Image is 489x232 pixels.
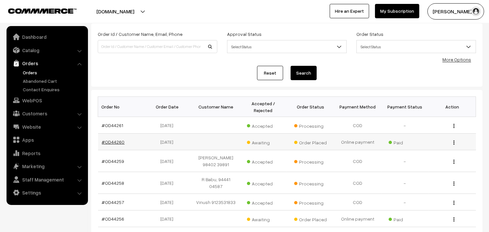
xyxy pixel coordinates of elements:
[247,121,280,129] span: Accepted
[74,3,157,20] button: [DOMAIN_NAME]
[8,44,86,56] a: Catalog
[8,174,86,185] a: Staff Management
[98,40,217,53] input: Order Id / Customer Name / Customer Email / Customer Phone
[294,214,327,223] span: Order Placed
[145,97,193,117] th: Order Date
[8,187,86,198] a: Settings
[145,210,193,227] td: [DATE]
[8,160,86,172] a: Marketing
[294,121,327,129] span: Processing
[381,150,429,172] td: -
[21,78,86,84] a: Abandoned Cart
[21,69,86,76] a: Orders
[240,97,287,117] th: Accepted / Rejected
[334,194,381,210] td: COD
[453,217,454,222] img: Menu
[102,199,124,205] a: #OD44257
[294,138,327,146] span: Order Placed
[357,41,476,52] span: Select Status
[453,201,454,205] img: Menu
[247,138,280,146] span: Awaiting
[330,4,369,18] a: Hire an Expert
[8,57,86,69] a: Orders
[145,117,193,134] td: [DATE]
[334,117,381,134] td: COD
[334,210,381,227] td: Online payment
[453,181,454,186] img: Menu
[381,97,429,117] th: Payment Status
[98,31,182,37] label: Order Id / Customer Name, Email, Phone
[334,134,381,150] td: Online payment
[8,31,86,43] a: Dashboard
[247,179,280,187] span: Accepted
[227,41,346,52] span: Select Status
[8,108,86,119] a: Customers
[98,97,145,117] th: Order No
[193,150,240,172] td: [PERSON_NAME] 98402 39891
[291,66,317,80] button: Search
[193,97,240,117] th: Customer Name
[389,214,421,223] span: Paid
[145,172,193,194] td: [DATE]
[8,8,77,13] img: COMMMERCE
[102,180,124,186] a: #OD44258
[356,40,476,53] span: Select Status
[257,66,283,80] a: Reset
[294,157,327,165] span: Processing
[427,3,484,20] button: [PERSON_NAME] s…
[102,139,125,145] a: #OD44260
[102,158,124,164] a: #OD44259
[375,4,419,18] a: My Subscription
[227,31,262,37] label: Approval Status
[356,31,383,37] label: Order Status
[334,97,381,117] th: Payment Method
[8,134,86,146] a: Apps
[247,198,280,206] span: Accepted
[102,123,123,128] a: #OD44261
[102,216,124,222] a: #OD44256
[287,97,334,117] th: Order Status
[294,179,327,187] span: Processing
[8,94,86,106] a: WebPOS
[193,172,240,194] td: R Babu, 94441 04587
[442,57,471,62] a: More Options
[145,150,193,172] td: [DATE]
[21,86,86,93] a: Contact Enquires
[429,97,476,117] th: Action
[8,147,86,159] a: Reports
[193,194,240,210] td: Vinush 9123531833
[453,160,454,164] img: Menu
[453,124,454,128] img: Menu
[247,157,280,165] span: Accepted
[8,121,86,133] a: Website
[381,172,429,194] td: -
[334,150,381,172] td: COD
[334,172,381,194] td: COD
[8,7,65,14] a: COMMMERCE
[145,134,193,150] td: [DATE]
[381,117,429,134] td: -
[227,40,347,53] span: Select Status
[381,194,429,210] td: -
[471,7,481,16] img: user
[453,140,454,145] img: Menu
[389,138,421,146] span: Paid
[247,214,280,223] span: Awaiting
[294,198,327,206] span: Processing
[145,194,193,210] td: [DATE]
